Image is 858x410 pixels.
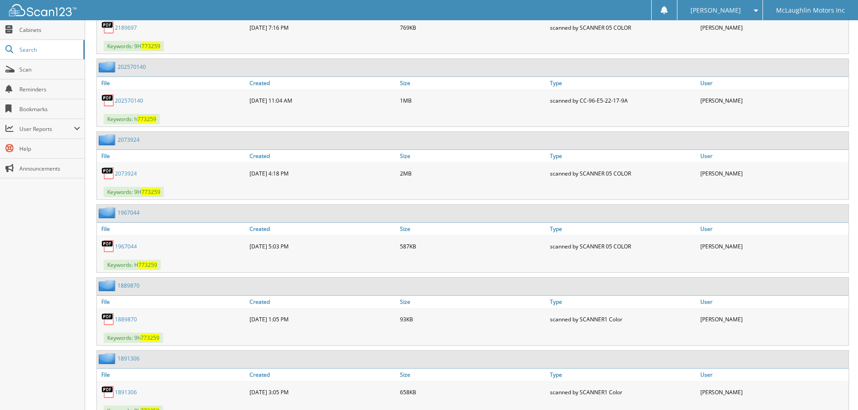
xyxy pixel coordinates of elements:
div: [PERSON_NAME] [698,383,849,401]
span: Announcements [19,165,80,172]
span: Search [19,46,79,54]
span: Scan [19,66,80,73]
div: 769KB [398,18,548,36]
div: 1MB [398,91,548,109]
div: scanned by SCANNER1 Color [548,310,698,328]
img: folder2.png [99,280,118,291]
a: 1967044 [118,209,140,216]
img: PDF.png [101,385,115,399]
a: User [698,296,849,308]
a: File [97,369,247,381]
div: [PERSON_NAME] [698,164,849,182]
span: Reminders [19,86,80,93]
span: 773259 [137,115,156,123]
span: Help [19,145,80,153]
a: User [698,369,849,381]
div: [DATE] 5:03 PM [247,237,398,255]
img: PDF.png [101,94,115,107]
div: 2MB [398,164,548,182]
a: Type [548,369,698,381]
div: [DATE] 7:16 PM [247,18,398,36]
div: scanned by SCANNER1 Color [548,383,698,401]
a: Size [398,77,548,89]
div: scanned by CC-96-E5-22-17-9A [548,91,698,109]
span: Keywords: h [104,114,160,124]
div: [PERSON_NAME] [698,310,849,328]
img: PDF.png [101,21,115,34]
a: Created [247,296,398,308]
div: [DATE] 4:18 PM [247,164,398,182]
a: 1889870 [115,315,137,323]
a: 2073924 [115,170,137,177]
a: 1891306 [118,355,140,362]
a: 1889870 [118,282,140,289]
div: 93KB [398,310,548,328]
span: Keywords: 9h [104,333,163,343]
img: folder2.png [99,207,118,218]
a: Created [247,223,398,235]
a: File [97,296,247,308]
span: Cabinets [19,26,80,34]
span: Keywords: H [104,260,161,270]
img: folder2.png [99,61,118,72]
img: scan123-logo-white.svg [9,4,77,16]
img: folder2.png [99,134,118,145]
div: [PERSON_NAME] [698,91,849,109]
div: scanned by SCANNER 05 COLOR [548,18,698,36]
div: scanned by SCANNER 05 COLOR [548,237,698,255]
a: Size [398,223,548,235]
span: 773259 [141,42,160,50]
iframe: Chat Widget [813,367,858,410]
span: 773259 [141,188,160,196]
a: 1967044 [115,243,137,250]
a: Created [247,369,398,381]
div: [PERSON_NAME] [698,18,849,36]
div: [DATE] 1:05 PM [247,310,398,328]
span: [PERSON_NAME] [690,8,741,13]
div: 658KB [398,383,548,401]
a: Type [548,223,698,235]
img: folder2.png [99,353,118,364]
a: Size [398,369,548,381]
a: 2189697 [115,24,137,32]
span: 773259 [141,334,159,342]
span: User Reports [19,125,74,133]
a: Created [247,150,398,162]
a: Type [548,150,698,162]
a: File [97,150,247,162]
div: [DATE] 3:05 PM [247,383,398,401]
span: Keywords: 9H [104,187,164,197]
img: PDF.png [101,239,115,253]
div: scanned by SCANNER 05 COLOR [548,164,698,182]
a: Size [398,296,548,308]
div: [PERSON_NAME] [698,237,849,255]
a: 2073924 [118,136,140,144]
a: File [97,223,247,235]
span: McLaughlin Motors Inc [776,8,845,13]
span: 773259 [138,261,157,269]
div: 587KB [398,237,548,255]
a: Created [247,77,398,89]
img: PDF.png [101,312,115,326]
a: User [698,223,849,235]
a: 1891306 [115,388,137,396]
a: Size [398,150,548,162]
a: Type [548,296,698,308]
span: Keywords: 9H [104,41,164,51]
a: File [97,77,247,89]
div: [DATE] 11:04 AM [247,91,398,109]
a: Type [548,77,698,89]
span: Bookmarks [19,105,80,113]
a: 202570140 [118,63,146,71]
a: User [698,77,849,89]
img: PDF.png [101,167,115,180]
a: 202570140 [115,97,143,104]
a: User [698,150,849,162]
